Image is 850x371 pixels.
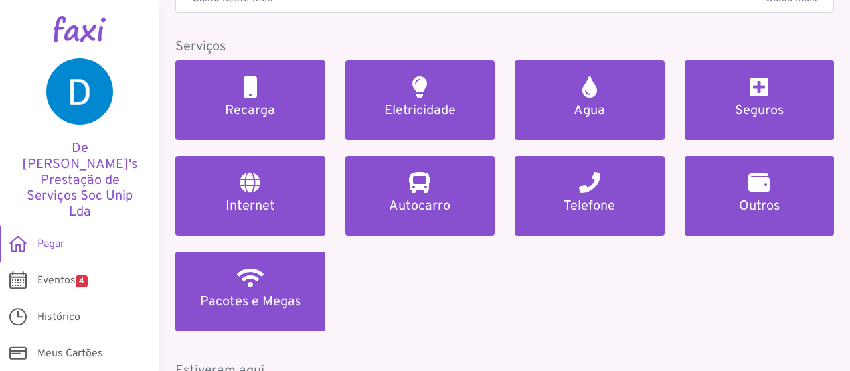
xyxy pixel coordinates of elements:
[191,198,309,214] h5: Internet
[37,346,103,362] span: Meus Cartões
[515,156,665,236] a: Telefone
[701,103,819,119] h5: Seguros
[37,309,80,325] span: Histórico
[361,103,479,119] h5: Eletricidade
[701,198,819,214] h5: Outros
[175,156,325,236] a: Internet
[685,60,835,140] a: Seguros
[361,198,479,214] h5: Autocarro
[191,103,309,119] h5: Recarga
[37,236,64,252] span: Pagar
[531,103,649,119] h5: Agua
[685,156,835,236] a: Outros
[20,58,139,220] a: De [PERSON_NAME]'s Prestação de Serviços Soc Unip Lda
[531,198,649,214] h5: Telefone
[76,275,88,287] span: 4
[175,252,325,331] a: Pacotes e Megas
[175,39,834,55] h5: Serviços
[37,273,88,289] span: Eventos
[345,60,495,140] a: Eletricidade
[345,156,495,236] a: Autocarro
[175,60,325,140] a: Recarga
[515,60,665,140] a: Agua
[191,294,309,310] h5: Pacotes e Megas
[20,141,139,220] h5: De [PERSON_NAME]'s Prestação de Serviços Soc Unip Lda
